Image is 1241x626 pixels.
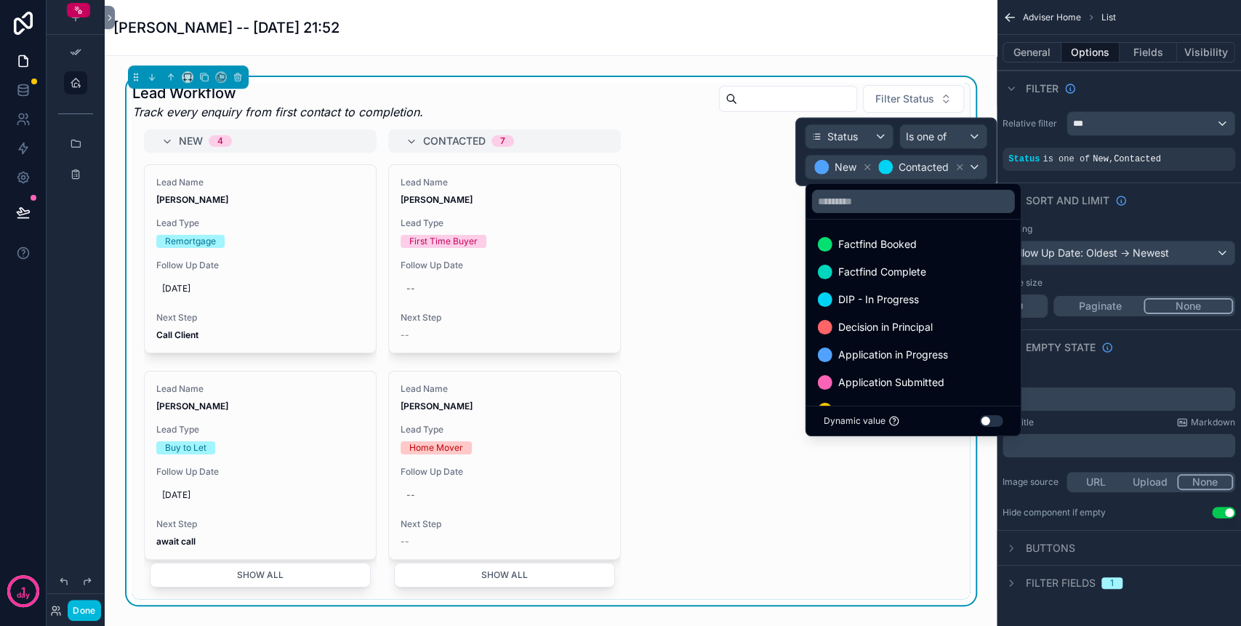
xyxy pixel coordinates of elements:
[406,283,415,294] div: --
[1008,154,1040,164] span: Status
[1003,277,1043,289] label: Page size
[1109,154,1114,164] span: ,
[1110,577,1114,589] div: 1
[838,291,919,308] span: DIP - In Progress
[156,383,364,395] span: Lead Name
[179,134,203,148] span: New
[401,260,609,271] span: Follow Up Date
[156,466,364,478] span: Follow Up Date
[162,283,358,294] span: [DATE]
[838,318,933,336] span: Decision in Principal
[156,424,364,436] span: Lead Type
[1191,417,1235,428] span: Markdown
[156,312,364,324] span: Next Step
[156,329,198,340] strong: Call Client
[156,177,364,188] span: Lead Name
[1144,298,1233,314] button: None
[899,160,949,174] span: Contacted
[1003,42,1061,63] button: General
[156,401,228,412] strong: [PERSON_NAME]
[1026,193,1109,208] span: Sort And Limit
[156,217,364,229] span: Lead Type
[824,415,885,427] span: Dynamic value
[1003,241,1235,265] button: Follow Up Date: Oldest -> Newest
[401,194,473,205] strong: [PERSON_NAME]
[406,489,415,501] div: --
[401,401,473,412] strong: [PERSON_NAME]
[835,160,856,174] span: New
[17,590,30,601] p: day
[1120,42,1178,63] button: Fields
[1023,12,1081,23] span: Adviser Home
[500,135,505,147] div: 7
[165,235,216,248] div: Remortgage
[1177,42,1235,63] button: Visibility
[1123,474,1178,490] button: Upload
[113,17,340,38] h1: [PERSON_NAME] -- [DATE] 21:52
[906,129,947,144] span: Is one of
[1177,474,1233,490] button: None
[401,518,609,530] span: Next Step
[1003,434,1235,457] div: scrollable content
[1003,388,1235,411] div: scrollable content
[875,92,934,106] span: Filter Status
[1026,340,1096,355] span: Empty state
[1003,476,1061,488] label: Image source
[1043,154,1090,164] span: is one of
[144,164,377,353] a: Lead Name[PERSON_NAME]Lead TypeRemortgageFollow Up Date[DATE]Next StepCall Client
[827,129,858,144] span: Status
[401,383,609,395] span: Lead Name
[409,441,463,454] div: Home Mover
[401,424,609,436] span: Lead Type
[156,194,228,205] strong: [PERSON_NAME]
[388,371,621,560] a: Lead Name[PERSON_NAME]Lead TypeHome MoverFollow Up Date--Next Step--
[156,536,196,547] strong: await call
[21,584,25,598] p: 1
[1093,154,1161,164] span: New Contacted
[217,135,223,147] div: 4
[388,164,621,353] a: Lead Name[PERSON_NAME]Lead TypeFirst Time BuyerFollow Up Date--Next Step--
[1003,118,1061,129] label: Relative filter
[401,466,609,478] span: Follow Up Date
[805,124,893,149] button: Status
[132,103,423,121] em: Track every enquiry from first contact to completion.
[805,155,987,180] button: NewContacted
[144,371,377,560] a: Lead Name[PERSON_NAME]Lead TypeBuy to LetFollow Up Date[DATE]Next Stepawait call
[1026,81,1059,96] span: Filter
[401,217,609,229] span: Lead Type
[1026,576,1096,590] span: Filter fields
[1056,298,1144,314] button: Paginate
[1003,507,1106,518] div: Hide component if empty
[1026,541,1075,555] span: Buttons
[156,518,364,530] span: Next Step
[401,177,609,188] span: Lead Name
[838,236,917,253] span: Factfind Booked
[423,134,486,148] span: Contacted
[401,536,409,547] span: --
[156,260,364,271] span: Follow Up Date
[899,124,988,149] button: Is one of
[863,85,964,113] button: Select Button
[409,235,478,248] div: First Time Buyer
[68,600,100,621] button: Done
[150,563,371,587] button: Show all
[132,83,423,103] h1: Lead Workflow
[1101,12,1116,23] span: List
[401,329,409,341] span: --
[401,312,609,324] span: Next Step
[165,441,206,454] div: Buy to Let
[1176,417,1235,428] a: Markdown
[838,263,926,281] span: Factfind Complete
[838,401,925,419] span: Mortgage Offered
[394,563,615,587] button: Show all
[162,489,358,501] span: [DATE]
[1069,474,1123,490] button: URL
[838,374,944,391] span: Application Submitted
[1061,42,1120,63] button: Options
[838,346,948,364] span: Application in Progress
